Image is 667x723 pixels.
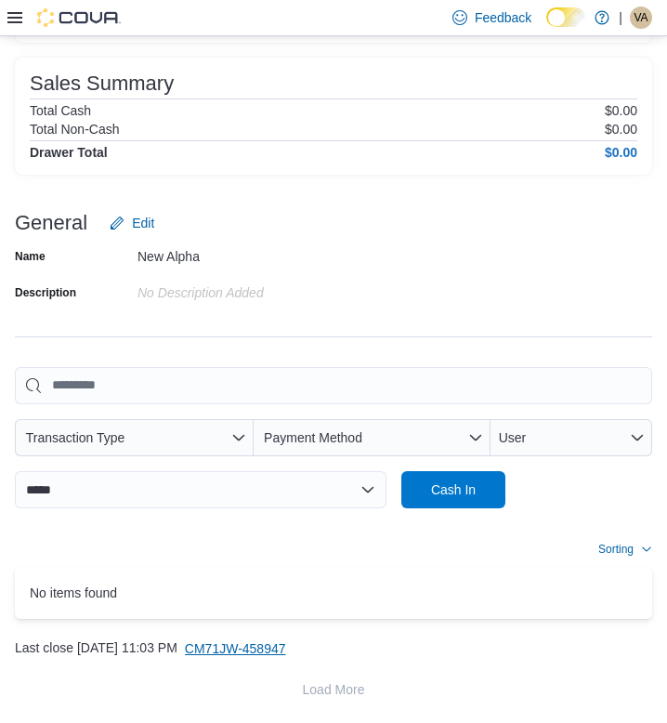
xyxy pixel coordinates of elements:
[490,419,652,456] button: User
[598,538,652,560] button: Sorting
[546,27,547,28] span: Dark Mode
[15,249,46,264] label: Name
[499,430,527,445] span: User
[30,145,108,160] h4: Drawer Total
[26,430,125,445] span: Transaction Type
[15,367,652,404] input: This is a search bar. As you type, the results lower in the page will automatically filter.
[630,7,652,29] div: Vanessa Ashmead
[15,285,76,300] label: Description
[605,122,637,137] p: $0.00
[619,7,622,29] p: |
[264,430,362,445] span: Payment Method
[546,7,585,27] input: Dark Mode
[303,680,365,699] span: Load More
[15,671,652,708] button: Load More
[30,72,174,95] h3: Sales Summary
[605,145,637,160] h4: $0.00
[15,212,87,234] h3: General
[254,419,490,456] button: Payment Method
[30,582,117,604] span: No items found
[102,204,162,242] button: Edit
[475,8,531,27] span: Feedback
[15,630,652,667] div: Last close [DATE] 11:03 PM
[401,471,505,508] button: Cash In
[30,122,120,137] h6: Total Non-Cash
[177,630,294,667] button: CM71JW-458947
[431,480,476,499] span: Cash In
[15,419,254,456] button: Transaction Type
[598,542,634,557] span: Sorting
[137,242,386,264] div: New Alpha
[132,214,154,232] span: Edit
[30,103,91,118] h6: Total Cash
[185,639,286,658] span: CM71JW-458947
[137,278,386,300] div: No Description added
[634,7,647,29] span: VA
[37,8,121,27] img: Cova
[605,103,637,118] p: $0.00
